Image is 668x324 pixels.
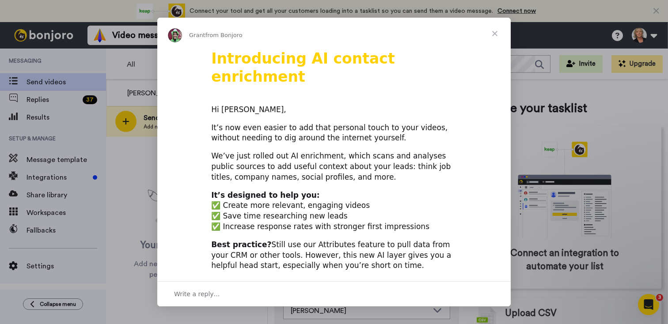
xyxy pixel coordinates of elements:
[211,50,395,85] b: Introducing AI contact enrichment
[174,288,220,300] span: Write a reply…
[211,151,457,182] div: We’ve just rolled out AI enrichment, which scans and analyses public sources to add useful contex...
[211,123,457,144] div: It’s now even easier to add that personal touch to your videos, without needing to dig around the...
[157,281,511,306] div: Open conversation and reply
[479,18,511,49] span: Close
[168,28,182,42] img: Profile image for Grant
[189,32,205,38] span: Grant
[211,240,271,249] b: Best practice?
[211,190,457,232] div: ✅ Create more relevant, engaging videos ✅ Save time researching new leads ✅ Increase response rat...
[211,240,457,271] div: Still use our Attributes feature to pull data from your CRM or other tools. However, this new AI ...
[211,105,457,115] div: Hi [PERSON_NAME],
[205,32,243,38] span: from Bonjoro
[211,191,319,200] b: It’s designed to help you:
